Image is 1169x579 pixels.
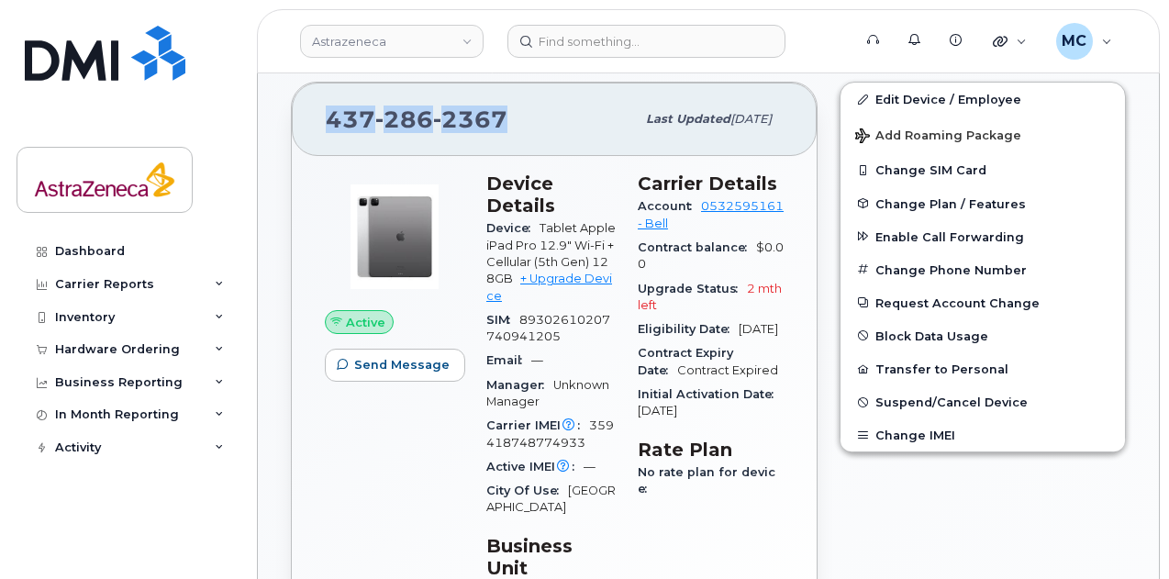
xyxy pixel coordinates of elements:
span: 89302610207740941205 [486,313,610,343]
span: Add Roaming Package [855,128,1021,146]
button: Suspend/Cancel Device [841,385,1125,418]
span: Change Plan / Features [875,196,1026,210]
span: 2 mth left [638,282,782,312]
button: Change Phone Number [841,253,1125,286]
span: Email [486,353,531,367]
button: Send Message [325,349,465,382]
span: Tablet Apple iPad Pro 12.9" Wi-Fi + Cellular (5th Gen) 128GB [486,221,616,285]
h3: Rate Plan [638,439,784,461]
span: Carrier IMEI [486,418,589,432]
span: Initial Activation Date [638,387,783,401]
h3: Business Unit [486,535,616,579]
div: Quicklinks [980,23,1040,60]
span: City Of Use [486,484,568,497]
span: 2367 [433,106,507,133]
button: Add Roaming Package [841,116,1125,153]
span: Contract Expiry Date [638,346,733,376]
span: No rate plan for device [638,465,775,495]
span: SIM [486,313,519,327]
span: Suspend/Cancel Device [875,395,1028,409]
h3: Carrier Details [638,173,784,195]
span: Unknown Manager [486,378,609,408]
span: 437 [326,106,507,133]
span: Manager [486,378,553,392]
button: Change SIM Card [841,153,1125,186]
span: — [531,353,543,367]
button: Block Data Usage [841,319,1125,352]
img: image20231002-3703462-1oiag88.jpeg [340,182,450,292]
button: Change IMEI [841,418,1125,451]
span: Last updated [646,112,730,126]
span: Contract Expired [677,363,778,377]
span: [DATE] [730,112,772,126]
a: + Upgrade Device [486,272,612,302]
span: Upgrade Status [638,282,747,295]
span: 286 [375,106,433,133]
span: [DATE] [739,322,778,336]
span: Account [638,199,701,213]
a: Astrazeneca [300,25,484,58]
a: 0532595161 - Bell [638,199,784,229]
span: — [584,460,596,473]
button: Enable Call Forwarding [841,220,1125,253]
button: Transfer to Personal [841,352,1125,385]
span: Contract balance [638,240,756,254]
span: Active [346,314,385,331]
span: MC [1062,30,1086,52]
span: [DATE] [638,404,677,418]
span: Send Message [354,356,450,373]
button: Request Account Change [841,286,1125,319]
button: Change Plan / Features [841,187,1125,220]
span: Active IMEI [486,460,584,473]
input: Find something... [507,25,785,58]
span: Enable Call Forwarding [875,229,1024,243]
span: 359418748774933 [486,418,614,449]
div: Marlo Cabansag [1043,23,1125,60]
h3: Device Details [486,173,616,217]
a: Edit Device / Employee [841,83,1125,116]
span: Device [486,221,540,235]
span: Eligibility Date [638,322,739,336]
